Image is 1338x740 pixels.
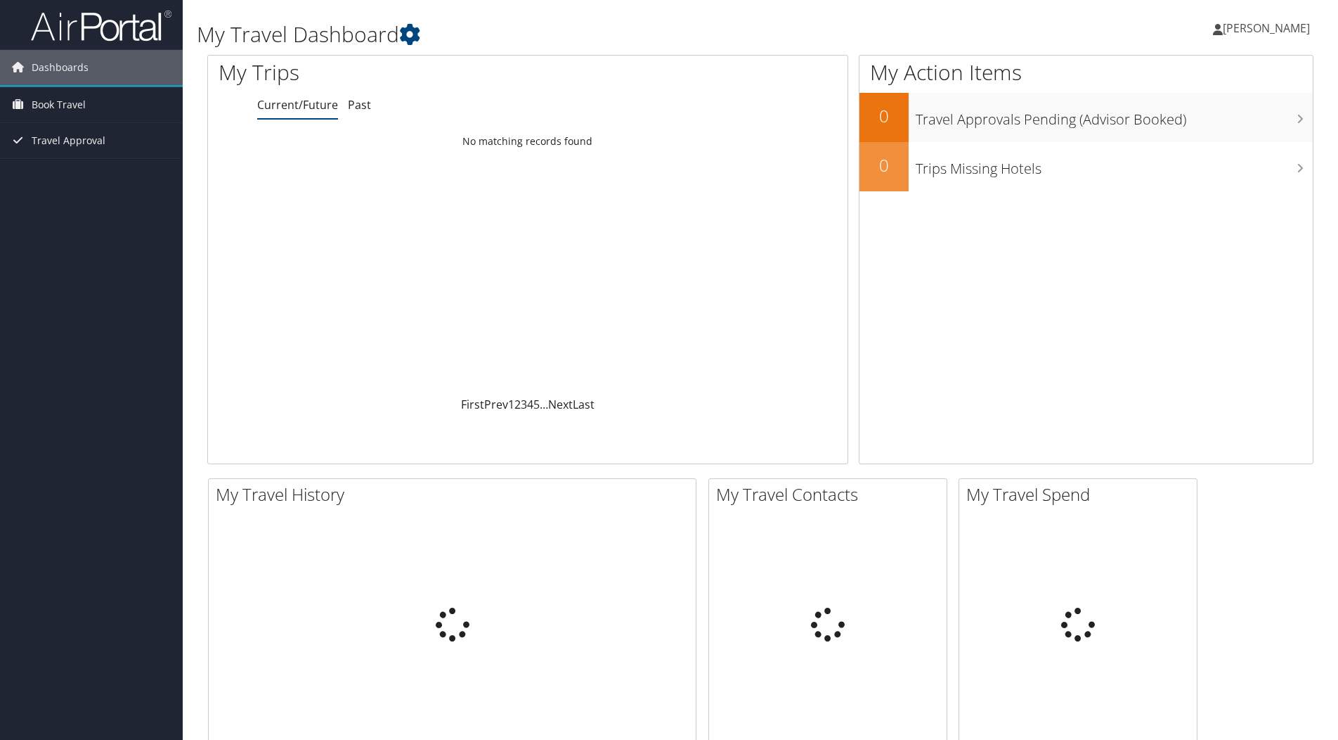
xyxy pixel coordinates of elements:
a: First [461,397,484,412]
h2: My Travel Spend [966,483,1197,506]
a: Last [573,397,595,412]
a: 1 [508,397,514,412]
span: [PERSON_NAME] [1223,20,1310,36]
a: 0Trips Missing Hotels [859,142,1313,191]
a: 3 [521,397,527,412]
h2: My Travel Contacts [716,483,947,506]
h1: My Trips [219,58,571,87]
a: Next [548,397,573,412]
a: Current/Future [257,97,338,113]
a: Prev [484,397,508,412]
a: Past [348,97,371,113]
a: 5 [533,397,540,412]
span: Travel Approval [32,123,105,158]
span: Book Travel [32,87,86,122]
h2: My Travel History [216,483,696,506]
h3: Trips Missing Hotels [916,152,1313,179]
a: 4 [527,397,533,412]
h2: 0 [859,153,909,177]
td: No matching records found [208,129,847,154]
a: 0Travel Approvals Pending (Advisor Booked) [859,93,1313,142]
a: 2 [514,397,521,412]
span: Dashboards [32,50,89,85]
h1: My Action Items [859,58,1313,87]
h3: Travel Approvals Pending (Advisor Booked) [916,103,1313,129]
h1: My Travel Dashboard [197,20,948,49]
span: … [540,397,548,412]
h2: 0 [859,104,909,128]
a: [PERSON_NAME] [1213,7,1324,49]
img: airportal-logo.png [31,9,171,42]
